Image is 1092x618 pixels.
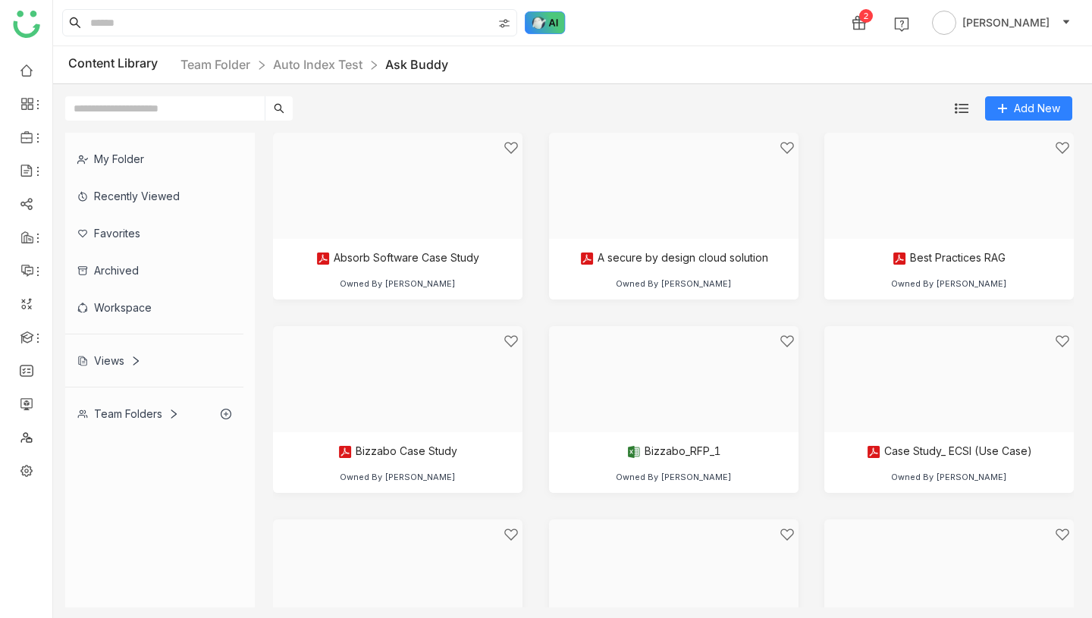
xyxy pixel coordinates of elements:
[893,251,908,266] img: pdf.svg
[340,472,456,482] div: Owned By [PERSON_NAME]
[859,9,873,23] div: 2
[337,444,457,460] div: Bizzabo Case Study
[13,11,40,38] img: logo
[273,326,522,432] img: Document
[929,11,1074,35] button: [PERSON_NAME]
[891,472,1007,482] div: Owned By [PERSON_NAME]
[893,251,1006,266] div: Best Practices RAG
[385,57,448,72] a: Ask Buddy
[626,444,641,460] img: xlsx.svg
[579,251,594,266] img: pdf.svg
[955,102,968,115] img: list.svg
[866,444,1032,460] div: Case Study_ ECSI (Use Case)
[579,251,767,266] div: A secure by design cloud solution
[65,140,243,177] div: My Folder
[315,251,331,266] img: pdf.svg
[962,14,1050,31] span: [PERSON_NAME]
[549,133,799,239] img: Document
[549,326,799,432] img: Document
[615,472,731,482] div: Owned By [PERSON_NAME]
[626,444,720,460] div: Bizzabo_RFP_1
[824,133,1074,239] img: Document
[337,444,353,460] img: pdf.svg
[65,215,243,252] div: Favorites
[68,55,448,74] div: Content Library
[340,278,456,289] div: Owned By [PERSON_NAME]
[65,252,243,289] div: Archived
[180,57,250,72] a: Team Folder
[65,177,243,215] div: Recently Viewed
[824,326,1074,432] img: Document
[498,17,510,30] img: search-type.svg
[65,289,243,326] div: Workspace
[615,278,731,289] div: Owned By [PERSON_NAME]
[1014,100,1060,117] span: Add New
[525,11,566,34] img: ask-buddy-hover.svg
[891,278,1007,289] div: Owned By [PERSON_NAME]
[894,17,909,32] img: help.svg
[273,57,362,72] a: Auto Index Test
[273,133,522,239] img: Document
[985,96,1072,121] button: Add New
[315,251,479,266] div: Absorb Software Case Study
[77,407,179,420] div: Team Folders
[77,354,141,367] div: Views
[866,444,881,460] img: pdf.svg
[932,11,956,35] img: avatar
